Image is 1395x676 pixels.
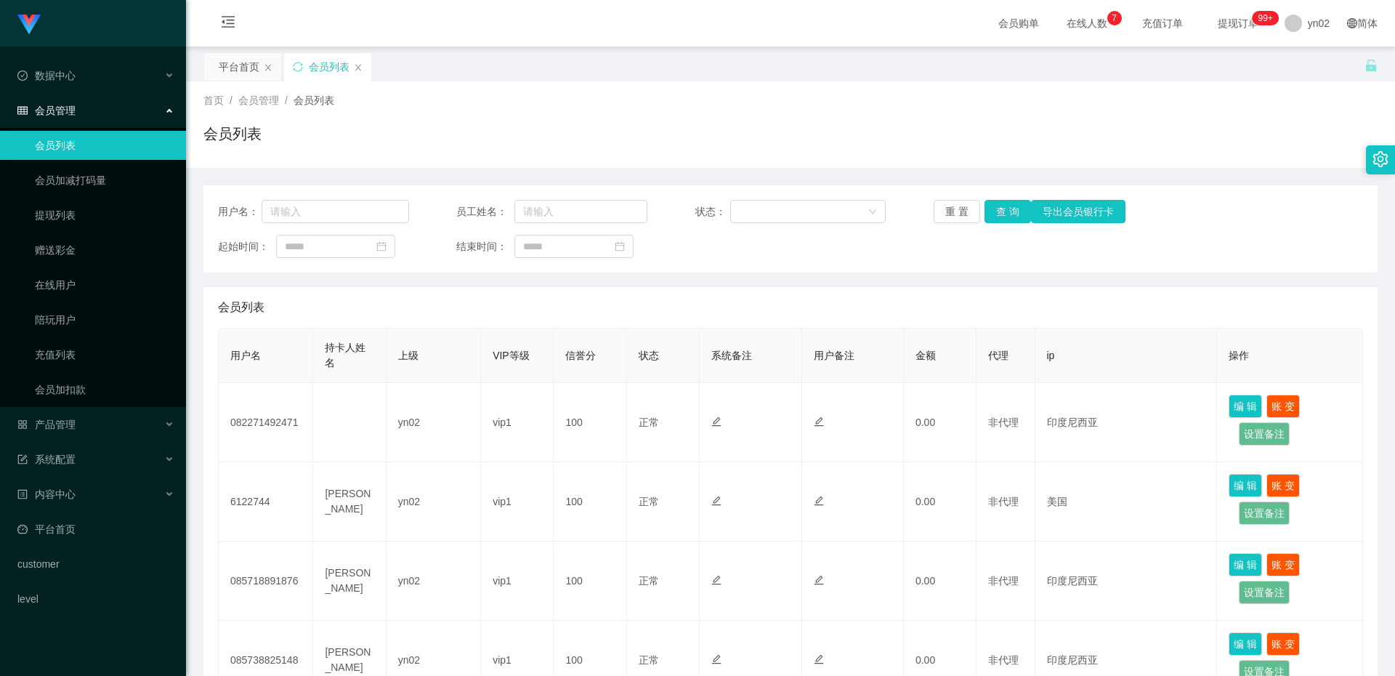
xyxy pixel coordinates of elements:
a: level [17,584,174,613]
span: 非代理 [988,575,1019,587]
i: 图标: unlock [1364,59,1378,72]
span: 系统配置 [17,454,76,465]
span: 非代理 [988,417,1019,428]
td: 100 [554,542,626,621]
div: 平台首页 [219,53,259,81]
i: 图标: edit [711,496,721,506]
i: 图标: table [17,105,28,116]
span: 结束时间： [456,239,514,254]
button: 编 辑 [1229,553,1262,576]
button: 账 变 [1266,553,1300,576]
sup: 284 [1252,11,1278,25]
div: 会员列表 [309,53,349,81]
span: / [230,94,232,106]
span: 系统备注 [711,350,752,361]
i: 图标: profile [17,489,28,499]
button: 查 询 [984,200,1031,223]
i: 图标: sync [293,62,303,72]
span: 信誉分 [565,350,596,361]
td: [PERSON_NAME] [313,462,386,542]
td: yn02 [387,383,481,462]
span: VIP等级 [493,350,530,361]
i: 图标: calendar [376,241,387,252]
td: vip1 [481,542,554,621]
a: 会员加扣款 [35,375,174,404]
input: 请输入 [514,200,647,223]
span: 员工姓名： [456,204,514,220]
button: 账 变 [1266,395,1300,418]
span: 操作 [1229,350,1249,361]
button: 编 辑 [1229,632,1262,656]
span: 状态 [639,350,659,361]
span: 用户备注 [814,350,854,361]
button: 导出会员银行卡 [1031,200,1125,223]
span: 正常 [639,417,659,428]
i: 图标: close [354,63,363,72]
td: 100 [554,383,626,462]
i: 图标: edit [711,417,721,427]
button: 编 辑 [1229,474,1262,497]
span: 会员管理 [17,105,76,116]
td: 印度尼西亚 [1035,542,1218,621]
span: 代理 [988,350,1008,361]
button: 账 变 [1266,474,1300,497]
td: 0.00 [904,383,976,462]
span: / [285,94,288,106]
a: 充值列表 [35,340,174,369]
span: 持卡人姓名 [325,342,365,369]
td: yn02 [387,542,481,621]
span: 会员列表 [218,299,264,316]
td: 美国 [1035,462,1218,542]
span: 正常 [639,575,659,587]
span: 内容中心 [17,488,76,500]
i: 图标: menu-fold [203,1,253,47]
i: 图标: setting [1372,151,1388,167]
i: 图标: calendar [615,241,625,252]
span: 会员列表 [294,94,334,106]
span: 上级 [398,350,418,361]
span: 会员管理 [238,94,279,106]
button: 重 置 [934,200,980,223]
td: 100 [554,462,626,542]
i: 图标: check-circle-o [17,71,28,81]
span: 正常 [639,654,659,666]
button: 设置备注 [1239,422,1290,446]
p: 7 [1112,11,1117,25]
span: 金额 [915,350,936,361]
a: 赠送彩金 [35,236,174,265]
td: vip1 [481,462,554,542]
i: 图标: down [868,207,877,217]
img: logo.9652507e.png [17,15,41,35]
td: 0.00 [904,462,976,542]
i: 图标: edit [814,654,824,664]
span: 提现订单 [1210,18,1266,28]
a: 会员列表 [35,131,174,160]
i: 图标: edit [711,654,721,664]
sup: 7 [1107,11,1122,25]
span: 起始时间： [218,239,276,254]
span: 用户名 [230,350,261,361]
i: 图标: appstore-o [17,419,28,430]
a: 在线用户 [35,270,174,299]
button: 编 辑 [1229,395,1262,418]
span: 首页 [203,94,224,106]
span: 非代理 [988,496,1019,507]
i: 图标: global [1347,18,1357,28]
a: customer [17,550,174,579]
span: 状态： [695,204,731,220]
td: 082271492471 [219,383,313,462]
td: 085718891876 [219,542,313,621]
td: yn02 [387,462,481,542]
a: 陪玩用户 [35,305,174,334]
a: 会员加减打码量 [35,166,174,195]
span: 数据中心 [17,70,76,81]
td: [PERSON_NAME] [313,542,386,621]
a: 提现列表 [35,201,174,230]
i: 图标: edit [814,575,824,585]
button: 设置备注 [1239,581,1290,604]
span: 用户名： [218,204,262,220]
td: 6122744 [219,462,313,542]
i: 图标: form [17,454,28,464]
button: 账 变 [1266,632,1300,656]
span: 非代理 [988,654,1019,666]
